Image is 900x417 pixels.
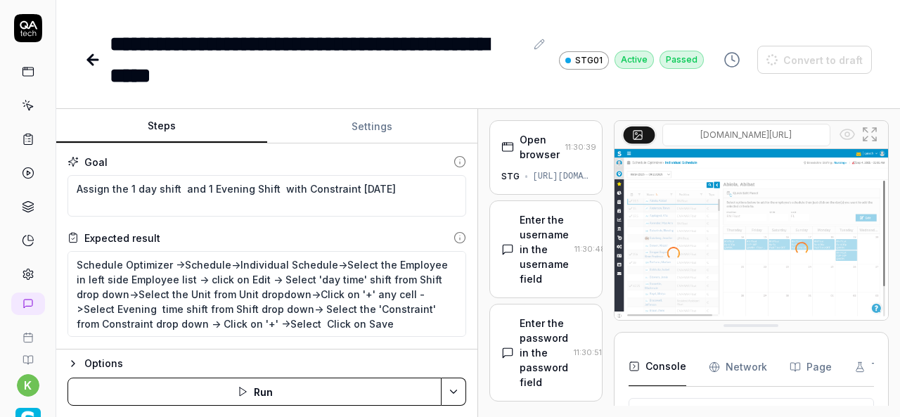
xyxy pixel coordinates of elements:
div: Expected result [84,231,160,245]
button: Settings [267,110,478,143]
a: New conversation [11,293,45,315]
button: Open in full screen [859,123,881,146]
button: Steps [56,110,267,143]
button: Options [67,355,466,372]
div: STG [501,170,520,183]
div: Active [615,51,654,69]
time: 11:30:48 [574,244,606,254]
div: Goal [84,155,108,169]
div: Options [84,355,466,372]
button: Show all interative elements [836,123,859,146]
a: Documentation [6,343,50,366]
button: Page [790,347,832,387]
a: STG01 [559,51,609,70]
img: Screenshot [615,149,888,320]
a: Book a call with us [6,321,50,343]
span: STG01 [575,54,603,67]
button: Convert to draft [757,46,872,74]
div: Open browser [520,132,560,162]
button: View version history [715,46,749,74]
time: 11:30:39 [565,142,596,152]
button: k [17,374,39,397]
button: Run [67,378,442,406]
div: Enter the password in the password field [520,316,568,390]
div: [URL][DOMAIN_NAME] [533,170,591,183]
time: 11:30:51 [574,347,602,357]
div: Enter the username in the username field [520,212,569,286]
button: Console [629,347,686,387]
div: Passed [660,51,704,69]
button: Network [709,347,767,387]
